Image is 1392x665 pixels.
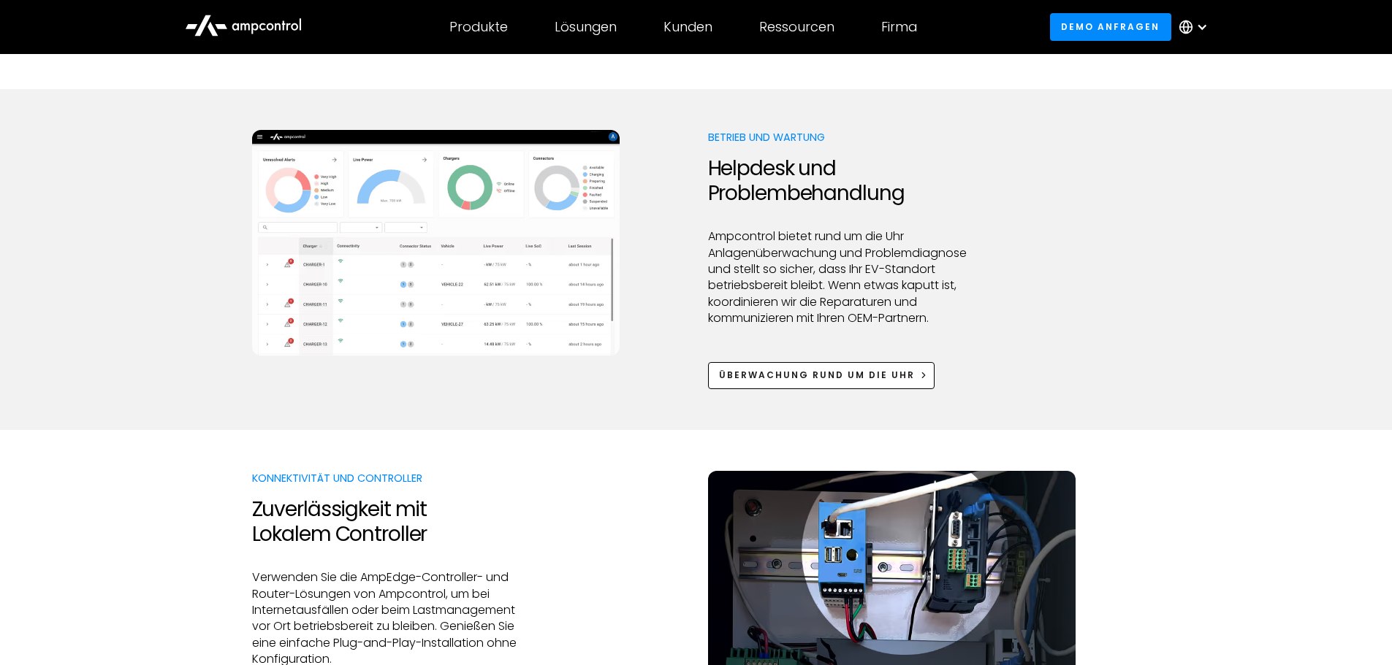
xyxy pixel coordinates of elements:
[881,19,917,35] div: Firma
[252,130,620,356] img: Ampcontrol EV charging management system for on time departure
[252,471,533,485] p: Konnektivität und Controller
[708,130,989,145] p: Betrieb und Wartung
[1050,13,1171,40] a: Demo anfragen
[555,19,617,35] div: Lösungen
[663,19,712,35] div: Kunden
[708,362,935,389] a: Überwachung rund um die Uhr
[719,369,915,382] div: Überwachung rund um die Uhr
[449,19,508,35] div: Produkte
[252,497,533,546] h2: Zuverlässigkeit mit Lokalem Controller
[708,228,989,326] p: Ampcontrol bietet rund um die Uhr Anlagenüberwachung und Problemdiagnose und stellt so sicher, da...
[759,19,834,35] div: Ressourcen
[708,156,989,205] h2: Helpdesk und Problembehandlung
